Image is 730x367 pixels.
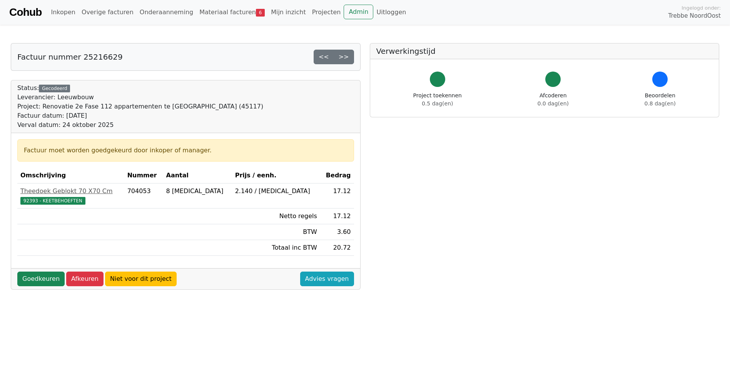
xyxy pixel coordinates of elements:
span: Trebbe NoordOost [668,12,721,20]
a: Onderaanneming [137,5,196,20]
div: Afcoderen [538,92,569,108]
a: Cohub [9,3,42,22]
a: Inkopen [48,5,78,20]
div: Factuur datum: [DATE] [17,111,263,120]
td: BTW [232,224,320,240]
td: 20.72 [320,240,354,256]
a: Mijn inzicht [268,5,309,20]
td: Netto regels [232,209,320,224]
div: Leverancier: Leeuwbouw [17,93,263,102]
a: Projecten [309,5,344,20]
span: 0.0 dag(en) [538,100,569,107]
div: Gecodeerd [39,85,70,92]
div: Factuur moet worden goedgekeurd door inkoper of manager. [24,146,347,155]
a: Theedoek Geblokt 70 X70 Cm92393 - KEETBEHOEFTEN [20,187,121,205]
a: << [314,50,334,64]
a: >> [334,50,354,64]
div: 8 [MEDICAL_DATA] [166,187,229,196]
th: Bedrag [320,168,354,183]
span: 0.8 dag(en) [645,100,676,107]
a: Admin [344,5,373,19]
a: Niet voor dit project [105,272,177,286]
div: 2.140 / [MEDICAL_DATA] [235,187,317,196]
span: 0.5 dag(en) [422,100,453,107]
a: Overige facturen [79,5,137,20]
a: Uitloggen [373,5,409,20]
span: Ingelogd onder: [682,4,721,12]
td: 17.12 [320,209,354,224]
td: 3.60 [320,224,354,240]
td: 17.12 [320,183,354,209]
div: Project: Renovatie 2e Fase 112 appartementen te [GEOGRAPHIC_DATA] (45117) [17,102,263,111]
div: Theedoek Geblokt 70 X70 Cm [20,187,121,196]
span: 92393 - KEETBEHOEFTEN [20,197,85,205]
a: Goedkeuren [17,272,65,286]
h5: Verwerkingstijd [376,47,713,56]
h5: Factuur nummer 25216629 [17,52,123,62]
th: Nummer [124,168,163,183]
div: Beoordelen [645,92,676,108]
th: Omschrijving [17,168,124,183]
th: Prijs / eenh. [232,168,320,183]
a: Afkeuren [66,272,104,286]
div: Project toekennen [413,92,462,108]
div: Status: [17,83,263,130]
a: Materiaal facturen6 [196,5,268,20]
div: Verval datum: 24 oktober 2025 [17,120,263,130]
td: 704053 [124,183,163,209]
td: Totaal inc BTW [232,240,320,256]
a: Advies vragen [300,272,354,286]
th: Aantal [163,168,232,183]
span: 6 [256,9,265,17]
